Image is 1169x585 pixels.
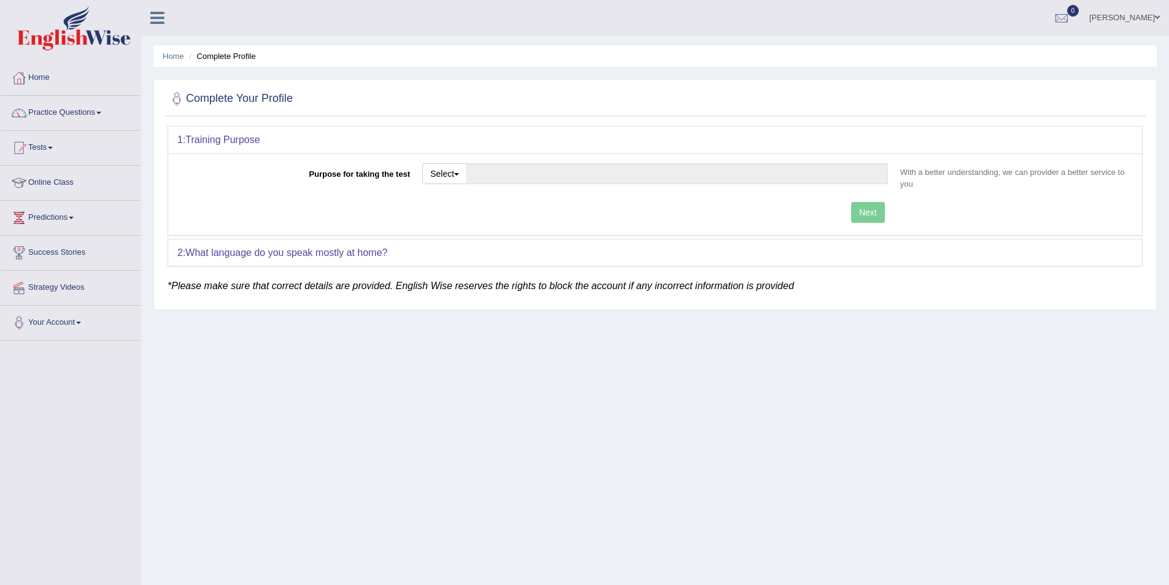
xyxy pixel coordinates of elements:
a: Home [1,61,141,91]
a: Predictions [1,201,141,231]
li: Complete Profile [186,50,255,62]
button: Select [422,163,467,184]
b: Training Purpose [185,134,260,145]
a: Home [163,52,184,61]
a: Success Stories [1,236,141,266]
a: Online Class [1,166,141,196]
p: With a better understanding, we can provider a better service to you [894,166,1133,190]
span: 0 [1067,5,1079,17]
a: Tests [1,131,141,161]
div: 1: [168,126,1142,153]
a: Practice Questions [1,96,141,126]
h2: Complete Your Profile [168,90,293,108]
b: What language do you speak mostly at home? [185,247,387,258]
a: Strategy Videos [1,271,141,301]
div: 2: [168,239,1142,266]
a: Your Account [1,306,141,336]
em: *Please make sure that correct details are provided. English Wise reserves the rights to block th... [168,281,794,291]
label: Purpose for taking the test [177,163,416,180]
